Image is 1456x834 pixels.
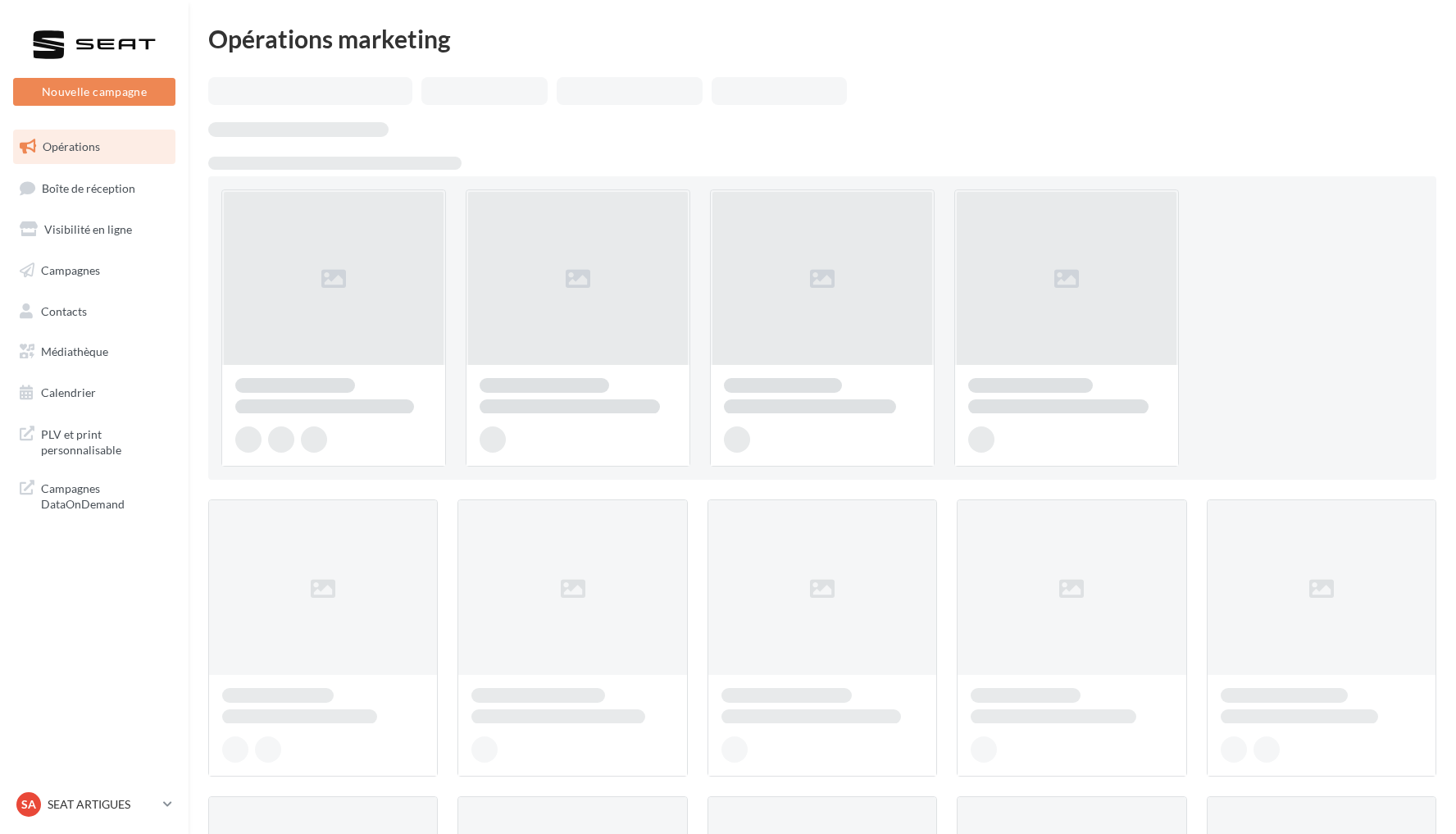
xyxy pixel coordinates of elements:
[42,180,135,194] span: Boîte de réception
[10,471,179,519] a: Campagnes DataOnDemand
[13,78,175,106] button: Nouvelle campagne
[43,139,100,153] span: Opérations
[41,263,100,277] span: Campagnes
[41,385,96,399] span: Calendrier
[41,303,87,317] span: Contacts
[21,796,36,813] span: SA
[10,171,179,206] a: Boîte de réception
[41,423,169,458] span: PLV et print personnalisable
[13,789,175,820] a: SA SEAT ARTIGUES
[10,376,179,410] a: Calendrier
[10,130,179,164] a: Opérations
[10,294,179,329] a: Contacts
[10,212,179,247] a: Visibilité en ligne
[208,26,1436,51] div: Opérations marketing
[48,796,157,813] p: SEAT ARTIGUES
[41,477,169,513] span: Campagnes DataOnDemand
[10,335,179,369] a: Médiathèque
[41,344,108,358] span: Médiathèque
[44,222,132,236] span: Visibilité en ligne
[10,253,179,288] a: Campagnes
[10,417,179,465] a: PLV et print personnalisable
